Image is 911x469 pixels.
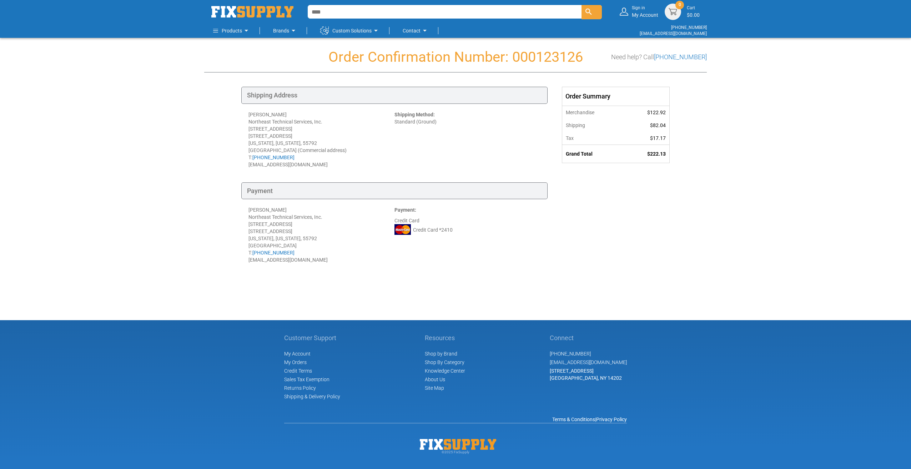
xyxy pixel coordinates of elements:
[596,417,627,422] a: Privacy Policy
[425,334,465,342] h5: Resources
[413,226,453,233] span: Credit Card *2410
[213,24,251,38] a: Products
[550,359,627,365] a: [EMAIL_ADDRESS][DOMAIN_NAME]
[284,351,311,357] span: My Account
[394,224,411,235] img: MC
[394,111,540,168] div: Standard (Ground)
[425,351,457,357] a: Shop by Brand
[442,450,469,454] span: © 2025 FixSupply
[211,6,293,17] img: Fix Industrial Supply
[562,87,669,106] div: Order Summary
[425,377,445,382] a: About Us
[211,6,293,17] a: store logo
[284,368,312,374] span: Credit Terms
[284,377,329,382] span: Sales Tax Exemption
[647,110,666,115] span: $122.92
[650,135,666,141] span: $17.17
[394,207,416,213] strong: Payment:
[566,151,593,157] strong: Grand Total
[671,25,707,30] a: [PHONE_NUMBER]
[632,5,658,11] small: Sign in
[420,439,496,450] img: Fix Industrial Supply
[425,359,464,365] a: Shop By Category
[394,206,540,263] div: Credit Card
[550,368,622,381] span: [STREET_ADDRESS] [GEOGRAPHIC_DATA], NY 14202
[562,106,624,119] th: Merchandise
[248,111,394,168] div: [PERSON_NAME] Northeast Technical Services, Inc. [STREET_ADDRESS] [STREET_ADDRESS] [US_STATE], [U...
[550,334,627,342] h5: Connect
[204,49,707,65] h1: Order Confirmation Number: 000123126
[552,417,595,422] a: Terms & Conditions
[425,368,465,374] a: Knowledge Center
[284,334,340,342] h5: Customer Support
[241,87,548,104] div: Shipping Address
[273,24,298,38] a: Brands
[562,119,624,132] th: Shipping
[687,5,700,11] small: Cart
[284,385,316,391] a: Returns Policy
[394,112,435,117] strong: Shipping Method:
[252,155,295,160] a: [PHONE_NUMBER]
[632,5,658,18] div: My Account
[241,182,548,200] div: Payment
[425,385,444,391] a: Site Map
[647,151,666,157] span: $222.13
[550,351,591,357] a: [PHONE_NUMBER]
[654,53,707,61] a: [PHONE_NUMBER]
[650,122,666,128] span: $82.04
[679,2,681,8] span: 0
[611,54,707,61] h3: Need help? Call
[284,359,307,365] span: My Orders
[252,250,295,256] a: [PHONE_NUMBER]
[403,24,429,38] a: Contact
[248,206,394,263] div: [PERSON_NAME] Northeast Technical Services, Inc. [STREET_ADDRESS] [STREET_ADDRESS] [US_STATE], [U...
[284,416,627,423] div: |
[320,24,380,38] a: Custom Solutions
[640,31,707,36] a: [EMAIL_ADDRESS][DOMAIN_NAME]
[687,12,700,18] span: $0.00
[284,394,340,399] a: Shipping & Delivery Policy
[562,132,624,145] th: Tax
